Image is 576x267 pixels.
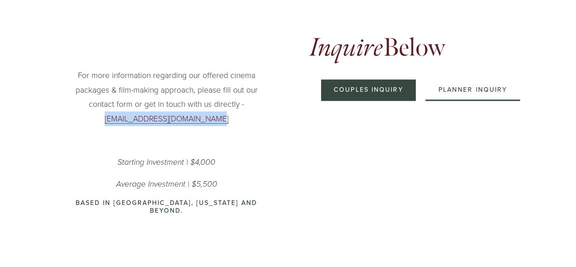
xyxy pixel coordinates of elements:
button: Couples Inquiry [321,79,416,101]
button: Planner Inquiry [425,79,520,101]
p: Based in [GEOGRAPHIC_DATA], [US_STATE] and beyond. [67,199,266,215]
em: Starting Investment | $4,000 [117,157,215,167]
p: For more information regarding our offered cinema packages & film-making approach, please fill ou... [67,68,266,126]
a: [EMAIL_ADDRESS][DOMAIN_NAME] [105,113,229,124]
em: Inquire [310,32,383,64]
h2: Below [310,34,531,62]
em: Average Investment | $5,500 [116,179,217,189]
